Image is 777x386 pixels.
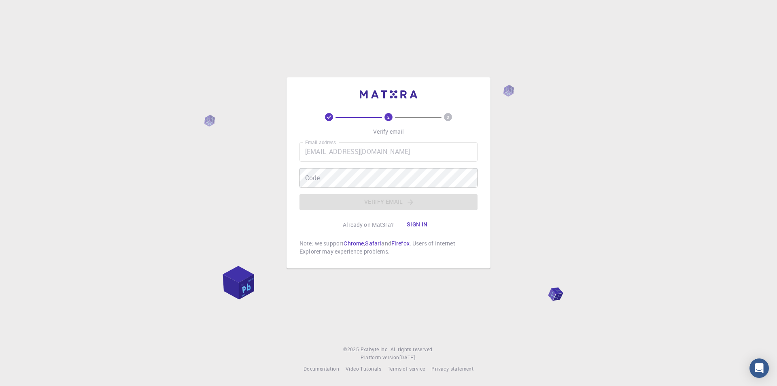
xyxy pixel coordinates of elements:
[400,217,434,233] button: Sign in
[365,239,381,247] a: Safari
[361,346,389,352] span: Exabyte Inc.
[431,365,473,373] a: Privacy statement
[431,365,473,372] span: Privacy statement
[346,365,381,373] a: Video Tutorials
[361,345,389,354] a: Exabyte Inc.
[447,114,449,120] text: 3
[388,365,425,373] a: Terms of service
[343,221,394,229] p: Already on Mat3ra?
[305,139,336,146] label: Email address
[373,128,404,136] p: Verify email
[304,365,339,372] span: Documentation
[399,354,416,360] span: [DATE] .
[387,114,390,120] text: 2
[391,345,434,354] span: All rights reserved.
[304,365,339,373] a: Documentation
[391,239,410,247] a: Firefox
[344,239,364,247] a: Chrome
[361,354,399,362] span: Platform version
[343,345,360,354] span: © 2025
[346,365,381,372] span: Video Tutorials
[299,239,478,256] p: Note: we support , and . Users of Internet Explorer may experience problems.
[388,365,425,372] span: Terms of service
[399,354,416,362] a: [DATE].
[749,358,769,378] div: Open Intercom Messenger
